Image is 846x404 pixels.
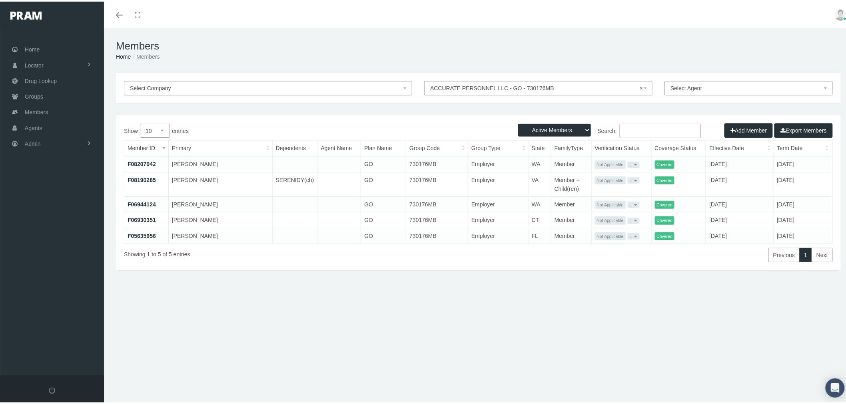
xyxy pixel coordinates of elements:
[774,122,833,136] button: Export Members
[774,170,832,195] td: [DATE]
[551,170,591,195] td: Member + Child(ren)
[551,226,591,242] td: Member
[655,175,675,183] span: Covered
[640,82,646,91] span: ×
[799,246,812,261] a: 1
[25,72,57,87] span: Drug Lookup
[25,119,42,134] span: Agents
[655,159,675,167] span: Covered
[25,40,40,55] span: Home
[774,154,832,170] td: [DATE]
[361,226,406,242] td: GO
[424,79,652,94] span: ACCURATE PERSONNEL LLC - GO - 730176MB
[468,154,529,170] td: Employer
[468,170,529,195] td: Employer
[628,200,640,206] button: ...
[591,139,651,154] th: Verification Status
[128,175,156,182] a: F08190285
[128,231,156,238] a: F05635956
[551,154,591,170] td: Member
[706,195,774,211] td: [DATE]
[128,215,156,222] a: F06930351
[528,170,551,195] td: VA
[595,159,626,167] span: Not Applicable
[430,82,642,91] span: ACCURATE PERSONNEL LLC - GO - 730176MB
[826,377,845,396] div: Open Intercom Messenger
[361,170,406,195] td: GO
[551,211,591,227] td: Member
[528,226,551,242] td: FL
[774,139,832,154] th: Term Date: activate to sort column ascending
[706,211,774,227] td: [DATE]
[406,226,468,242] td: 730176MB
[655,199,675,208] span: Covered
[361,154,406,170] td: GO
[595,175,626,183] span: Not Applicable
[25,87,43,103] span: Groups
[468,226,529,242] td: Employer
[406,139,468,154] th: Group Code: activate to sort column ascending
[116,52,131,58] a: Home
[272,139,317,154] th: Dependents
[595,199,626,208] span: Not Applicable
[655,231,675,239] span: Covered
[724,122,773,136] button: Add Member
[25,103,48,118] span: Members
[131,51,160,59] li: Members
[468,139,529,154] th: Group Type: activate to sort column ascending
[130,83,171,90] span: Select Company
[406,195,468,211] td: 730176MB
[651,139,706,154] th: Coverage Status
[361,211,406,227] td: GO
[406,154,468,170] td: 730176MB
[361,195,406,211] td: GO
[25,56,44,71] span: Locator
[361,139,406,154] th: Plan Name
[468,211,529,227] td: Employer
[528,195,551,211] td: WA
[528,211,551,227] td: CT
[655,215,675,223] span: Covered
[25,135,41,150] span: Admin
[706,154,774,170] td: [DATE]
[528,139,551,154] th: State
[168,139,272,154] th: Primary: activate to sort column ascending
[528,154,551,170] td: WA
[620,122,701,137] input: Search:
[479,122,701,137] label: Search:
[468,195,529,211] td: Employer
[774,211,832,227] td: [DATE]
[706,170,774,195] td: [DATE]
[628,160,640,166] button: ...
[124,139,168,154] th: Member ID: activate to sort column ascending
[595,231,626,239] span: Not Applicable
[670,83,702,90] span: Select Agent
[168,226,272,242] td: [PERSON_NAME]
[706,139,774,154] th: Effective Date: activate to sort column ascending
[116,38,841,51] h1: Members
[168,195,272,211] td: [PERSON_NAME]
[128,159,156,166] a: F08207042
[168,211,272,227] td: [PERSON_NAME]
[406,211,468,227] td: 730176MB
[768,246,800,261] a: Previous
[551,139,591,154] th: FamilyType
[595,215,626,223] span: Not Applicable
[812,246,833,261] a: Next
[124,122,479,136] label: Show entries
[10,10,42,18] img: PRAM_20_x_78.png
[406,170,468,195] td: 730176MB
[272,170,317,195] td: SERENIDY(ch)
[628,176,640,182] button: ...
[140,122,170,136] select: Showentries
[774,195,832,211] td: [DATE]
[628,216,640,222] button: ...
[168,154,272,170] td: [PERSON_NAME]
[706,226,774,242] td: [DATE]
[628,232,640,238] button: ...
[128,200,156,206] a: F06944124
[168,170,272,195] td: [PERSON_NAME]
[774,226,832,242] td: [DATE]
[551,195,591,211] td: Member
[317,139,361,154] th: Agent Name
